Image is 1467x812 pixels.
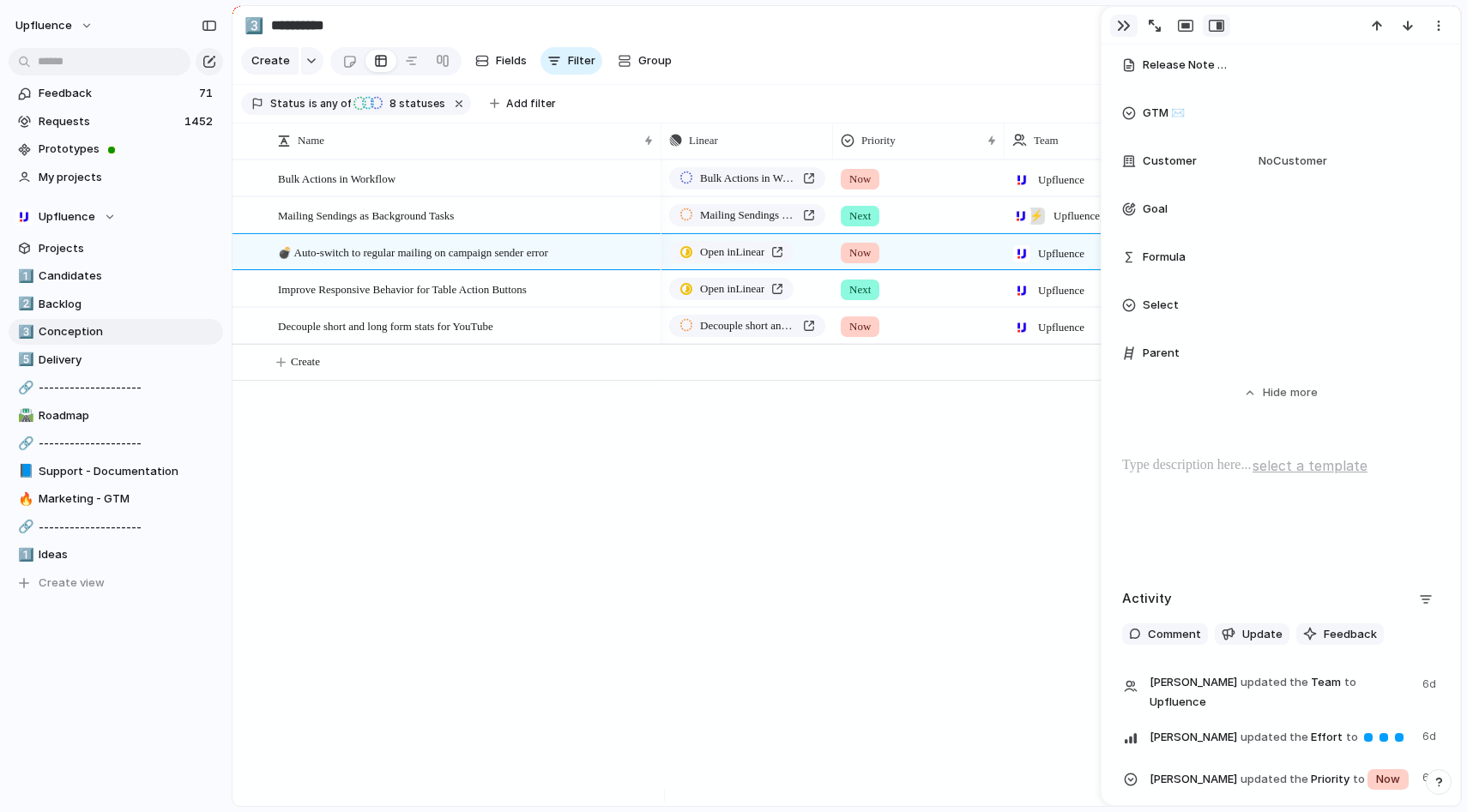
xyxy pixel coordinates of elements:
[15,546,33,563] button: 1️⃣
[39,463,217,480] span: Support - Documentation
[278,279,527,298] span: Improve Responsive Behavior for Table Action Buttons
[15,379,33,396] button: 🔗
[689,132,718,149] span: Linear
[1324,626,1377,643] span: Feedback
[9,319,223,345] div: 3️⃣Conception
[1143,297,1179,314] span: Select
[1376,771,1400,788] span: Now
[849,171,871,188] span: Now
[15,519,33,536] button: 🔗
[1143,201,1168,218] span: Goal
[39,574,105,592] span: Create view
[669,204,825,226] a: Mailing Sendings as Background Tasks
[669,278,794,300] a: Open inLinear
[240,12,268,39] button: 3️⃣
[199,85,216,102] span: 71
[1346,729,1358,746] span: to
[39,379,217,396] span: --------------------
[669,167,825,189] a: Bulk Actions in Workflow
[278,242,548,262] span: 💣 Auto-switch to regular mailing on campaign sender error
[700,317,796,334] span: Decouple short and long form stats for YouTube
[278,316,493,335] span: Decouple short and long form stats for YouTube
[270,96,305,111] span: Status
[8,12,102,39] button: Upfluence
[1296,623,1384,646] button: Feedback
[861,132,896,149] span: Priority
[1038,245,1084,262] span: Upfluence
[15,296,33,313] button: 2️⃣
[9,81,223,106] a: Feedback71
[9,236,223,262] a: Projects
[9,136,223,162] a: Prototypes
[9,165,223,190] a: My projects
[1242,626,1283,643] span: Update
[1122,589,1172,609] h2: Activity
[669,241,794,263] a: Open inLinear
[291,353,320,370] span: Create
[305,94,354,113] button: isany of
[39,546,217,563] span: Ideas
[9,375,223,400] a: 🔗--------------------
[18,378,30,398] div: 🔗
[9,486,223,512] a: 🔥Marketing - GTM
[849,281,871,298] span: Next
[384,97,399,110] span: 8
[39,407,217,424] span: Roadmap
[1038,282,1084,299] span: Upfluence
[849,244,871,262] span: Now
[1150,694,1206,711] span: Upfluence
[18,294,30,314] div: 2️⃣
[1150,725,1412,749] span: Effort
[15,407,33,424] button: 🛣️
[1422,766,1440,786] span: 6d
[1422,672,1440,693] span: 6d
[317,96,351,111] span: any of
[568,52,595,69] span: Filter
[18,517,30,537] div: 🔗
[15,463,33,480] button: 📘
[1353,771,1365,788] span: to
[15,323,33,340] button: 3️⃣
[9,459,223,484] a: 📘Support - Documentation
[1253,153,1327,170] span: No Customer
[39,169,217,186] span: My projects
[1122,377,1440,408] button: Hidemore
[1150,674,1237,691] span: [PERSON_NAME]
[18,322,30,342] div: 3️⃣
[609,47,680,75] button: Group
[9,542,223,568] a: 1️⃣Ideas
[1143,57,1232,74] span: Release Note Link
[1143,249,1186,266] span: Formula
[9,109,223,135] a: Requests1452
[241,47,299,75] button: Create
[638,52,672,69] span: Group
[1143,105,1185,122] span: GTM ✉️
[39,85,194,102] span: Feedback
[669,315,825,337] a: Decouple short and long form stats for YouTube
[506,96,556,111] span: Add filter
[1344,674,1356,691] span: to
[18,461,30,481] div: 📘
[1028,208,1045,225] div: ⚡
[9,570,223,596] button: Create view
[353,94,449,113] button: 8 statuses
[39,519,217,536] span: --------------------
[15,490,33,508] button: 🔥
[700,280,764,298] span: Open in Linear
[1143,345,1180,362] span: Parent
[18,490,30,509] div: 🔥
[298,132,324,149] span: Name
[9,403,223,429] a: 🛣️Roadmap
[15,352,33,369] button: 5️⃣
[9,263,223,289] a: 1️⃣Candidates
[1148,626,1201,643] span: Comment
[1241,729,1308,746] span: updated the
[9,347,223,373] a: 5️⃣Delivery
[849,208,871,225] span: Next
